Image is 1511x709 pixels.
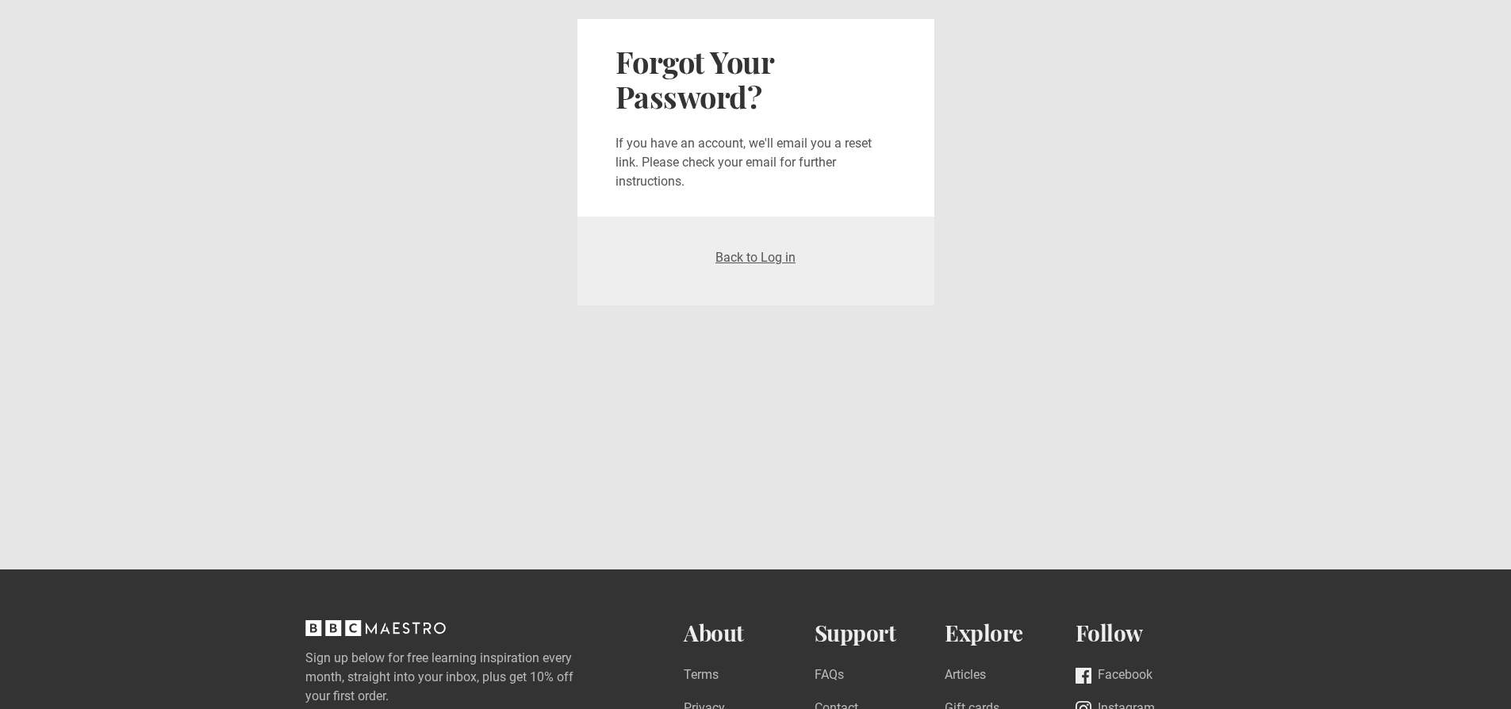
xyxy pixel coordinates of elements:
a: BBC Maestro, back to top [305,626,446,641]
h2: Support [815,620,945,646]
h2: Explore [945,620,1076,646]
h2: About [684,620,815,646]
a: Facebook [1076,665,1152,687]
a: FAQs [815,665,844,687]
a: Articles [945,665,986,687]
p: If you have an account, we'll email you a reset link. Please check your email for further instruc... [616,134,896,191]
h2: Follow [1076,620,1206,646]
a: Terms [684,665,719,687]
a: Back to Log in [715,250,796,265]
svg: BBC Maestro, back to top [305,620,446,636]
h2: Forgot Your Password? [616,44,896,115]
label: Sign up below for free learning inspiration every month, straight into your inbox, plus get 10% o... [305,649,621,706]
